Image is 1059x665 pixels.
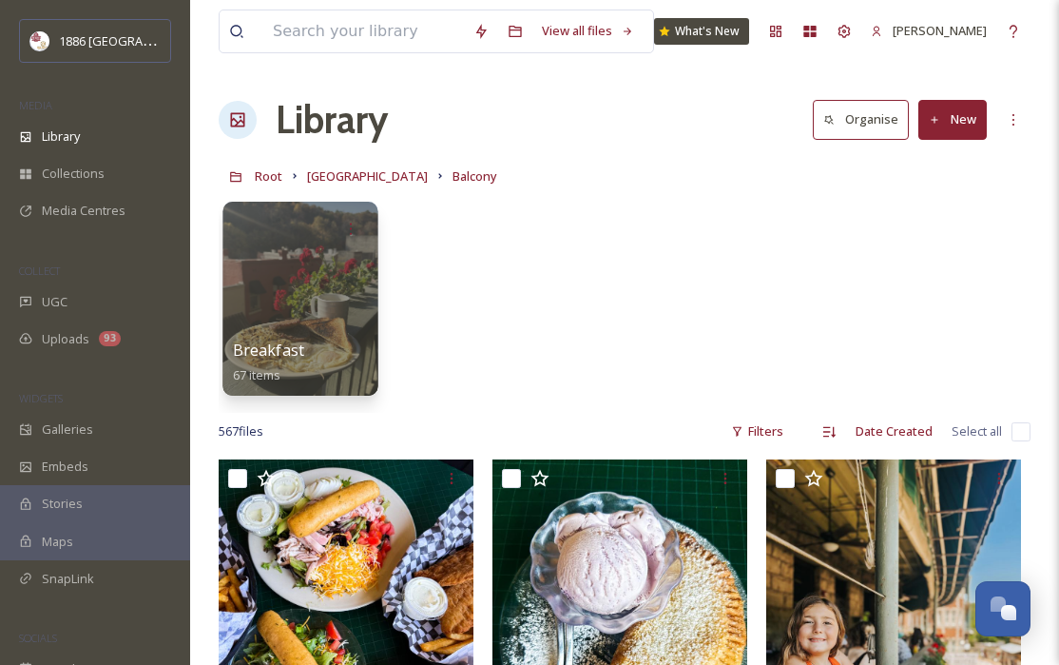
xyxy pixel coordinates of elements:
[813,100,909,139] button: Organise
[975,581,1030,636] button: Open Chat
[861,12,996,49] a: [PERSON_NAME]
[19,631,57,645] span: SOCIALS
[452,165,497,187] a: Balcony
[42,421,93,439] span: Galleries
[42,127,80,146] span: Library
[307,167,428,185] span: [GEOGRAPHIC_DATA]
[42,458,88,476] span: Embeds
[42,570,94,588] span: SnapLink
[42,533,73,551] span: Maps
[233,365,281,382] span: 67 items
[532,12,644,49] a: View all files
[952,422,1002,440] span: Select all
[99,331,121,346] div: 93
[42,330,89,348] span: Uploads
[59,31,209,49] span: 1886 [GEOGRAPHIC_DATA]
[233,342,304,383] a: Breakfast67 items
[42,495,83,513] span: Stories
[307,165,428,187] a: [GEOGRAPHIC_DATA]
[233,340,304,361] span: Breakfast
[42,202,125,220] span: Media Centres
[255,165,282,187] a: Root
[19,98,52,112] span: MEDIA
[30,31,49,50] img: logos.png
[263,10,464,52] input: Search your library
[722,413,793,450] div: Filters
[19,264,60,278] span: COLLECT
[42,293,67,311] span: UGC
[654,18,749,45] a: What's New
[42,165,105,183] span: Collections
[219,422,263,440] span: 567 file s
[452,167,497,185] span: Balcony
[276,91,388,148] a: Library
[19,391,63,405] span: WIDGETS
[255,167,282,185] span: Root
[893,22,987,39] span: [PERSON_NAME]
[918,100,987,139] button: New
[846,413,942,450] div: Date Created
